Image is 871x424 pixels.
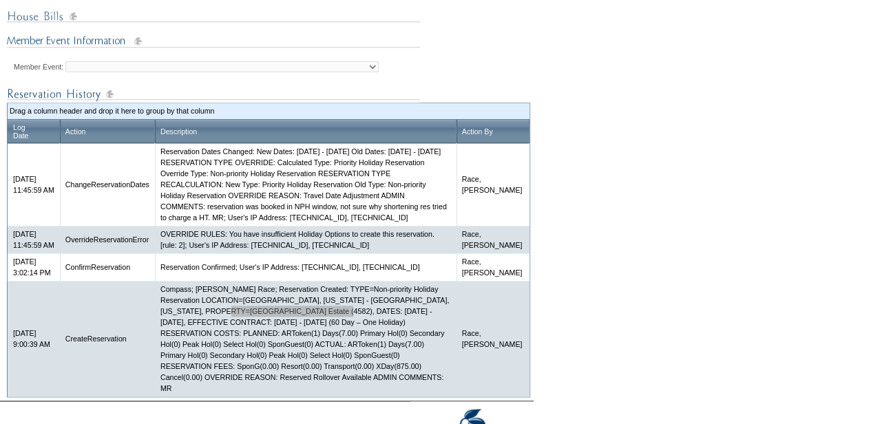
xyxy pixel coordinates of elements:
td: [DATE] 9:00:39 AM [8,281,60,396]
td: Race, [PERSON_NAME] [457,253,529,281]
img: Member Event [7,33,420,50]
a: Action [65,127,86,136]
td: OVERRIDE RULES: You have insufficient Holiday Options to create this reservation. [rule: 2]; User... [155,226,457,253]
td: Reservation Confirmed; User's IP Address: [TECHNICAL_ID], [TECHNICAL_ID] [155,253,457,281]
td: ChangeReservationDates [60,143,155,226]
a: Action By [462,127,493,136]
td: CreateReservation [60,281,155,396]
th: Drag to group or reorder [155,120,457,143]
td: Race, [PERSON_NAME] [457,143,529,226]
a: Description [160,127,197,136]
td: Race, [PERSON_NAME] [457,281,529,396]
td: Drag a column header and drop it here to group by that column [10,105,527,116]
td: Compass; [PERSON_NAME] Race; Reservation Created: TYPE=Non-priority Holiday Reservation LOCATION=... [155,281,457,396]
td: [DATE] 3:02:14 PM [8,253,60,281]
td: OverrideReservationError [60,226,155,253]
td: [DATE] 11:45:59 AM [8,143,60,226]
td: [DATE] 11:45:59 AM [8,226,60,253]
td: ConfirmReservation [60,253,155,281]
a: LogDate [13,123,29,140]
td: Race, [PERSON_NAME] [457,226,529,253]
td: Reservation Dates Changed: New Dates: [DATE] - [DATE] Old Dates: [DATE] - [DATE] RESERVATION TYPE... [155,143,457,226]
img: House Bills [7,8,420,25]
img: Reservation Log [7,85,420,103]
label: Member Event: [14,63,63,71]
